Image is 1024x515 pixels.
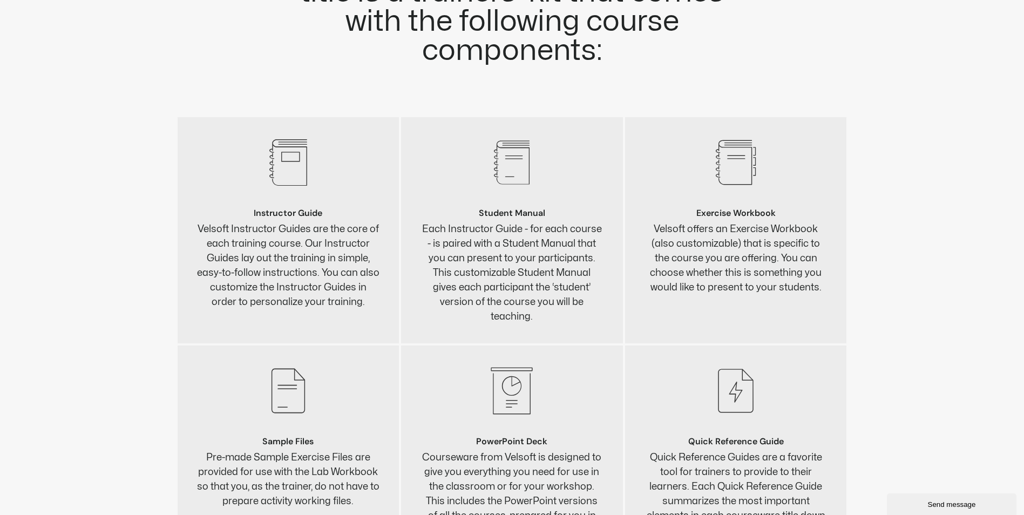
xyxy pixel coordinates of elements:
[197,222,380,309] p: Velsoft Instructor Guides are the core of each training course. Our Instructor Guides lay out the...
[479,207,545,219] span: Student Manual
[262,436,314,447] span: Sample Files
[645,222,828,295] p: Velsoft offers an Exercise Workbook (also customizable) that is specific to the course you are of...
[887,491,1019,515] iframe: chat widget
[421,222,603,324] p: Each Instructor Guide - for each course - is paired with a Student Manual that you can present to...
[696,207,776,219] span: Exercise Workbook
[254,207,322,219] span: Instructor Guide
[197,450,380,509] p: Pre-made Sample Exercise Files are provided for use with the Lab Workbook so that you, as the tra...
[476,436,547,447] span: PowerPoint Deck
[688,436,784,447] span: Quick Reference Guide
